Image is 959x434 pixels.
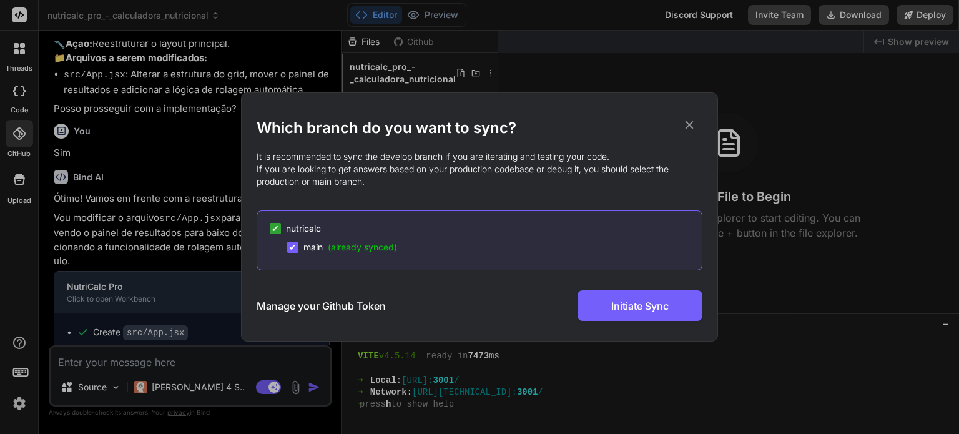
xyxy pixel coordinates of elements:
span: Initiate Sync [611,298,669,313]
span: nutricalc [286,222,321,235]
span: ✔ [289,241,297,254]
span: ✔ [272,222,279,235]
h3: Manage your Github Token [257,298,386,313]
button: Initiate Sync [578,290,702,321]
span: (already synced) [328,242,397,252]
h2: Which branch do you want to sync? [257,118,702,138]
p: It is recommended to sync the develop branch if you are iterating and testing your code. If you a... [257,150,702,188]
span: main [303,241,397,254]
